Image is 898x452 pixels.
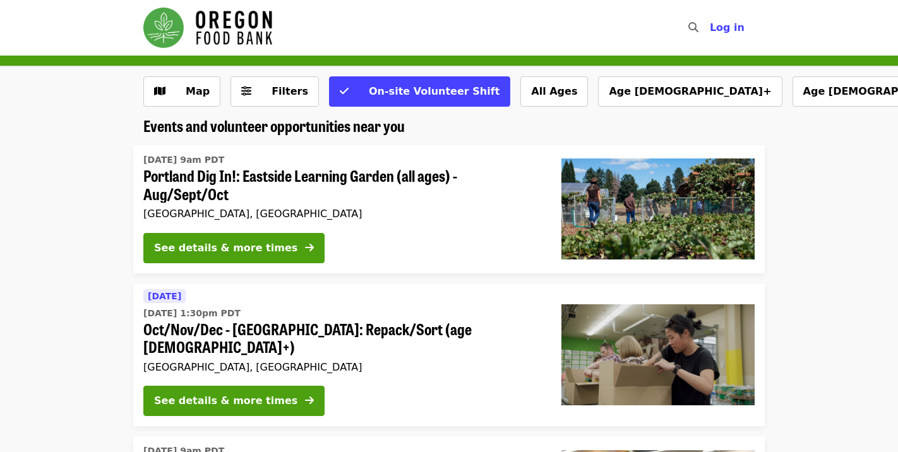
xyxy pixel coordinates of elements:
i: search icon [688,21,698,33]
i: map icon [154,85,165,97]
img: Oct/Nov/Dec - Portland: Repack/Sort (age 8+) organized by Oregon Food Bank [561,304,755,405]
time: [DATE] 9am PDT [143,153,224,167]
span: Log in [710,21,745,33]
div: See details & more times [154,393,297,408]
img: Portland Dig In!: Eastside Learning Garden (all ages) - Aug/Sept/Oct organized by Oregon Food Bank [561,158,755,259]
button: Filters (0 selected) [230,76,319,107]
button: Log in [700,15,755,40]
span: Portland Dig In!: Eastside Learning Garden (all ages) - Aug/Sept/Oct [143,167,541,203]
button: On-site Volunteer Shift [329,76,510,107]
button: Show map view [143,76,220,107]
a: See details for "Oct/Nov/Dec - Portland: Repack/Sort (age 8+)" [133,283,765,427]
i: arrow-right icon [305,242,314,254]
input: Search [706,13,716,43]
button: See details & more times [143,233,325,263]
a: See details for "Portland Dig In!: Eastside Learning Garden (all ages) - Aug/Sept/Oct" [133,145,765,273]
i: arrow-right icon [305,395,314,407]
span: Filters [272,85,308,97]
div: [GEOGRAPHIC_DATA], [GEOGRAPHIC_DATA] [143,208,541,220]
div: See details & more times [154,241,297,256]
button: See details & more times [143,386,325,416]
button: All Ages [520,76,588,107]
i: sliders-h icon [241,85,251,97]
span: Events and volunteer opportunities near you [143,114,405,136]
span: Map [186,85,210,97]
span: On-site Volunteer Shift [369,85,500,97]
span: Oct/Nov/Dec - [GEOGRAPHIC_DATA]: Repack/Sort (age [DEMOGRAPHIC_DATA]+) [143,320,541,357]
i: check icon [340,85,349,97]
span: [DATE] [148,291,181,301]
time: [DATE] 1:30pm PDT [143,307,241,320]
div: [GEOGRAPHIC_DATA], [GEOGRAPHIC_DATA] [143,361,541,373]
img: Oregon Food Bank - Home [143,8,272,48]
button: Age [DEMOGRAPHIC_DATA]+ [598,76,782,107]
